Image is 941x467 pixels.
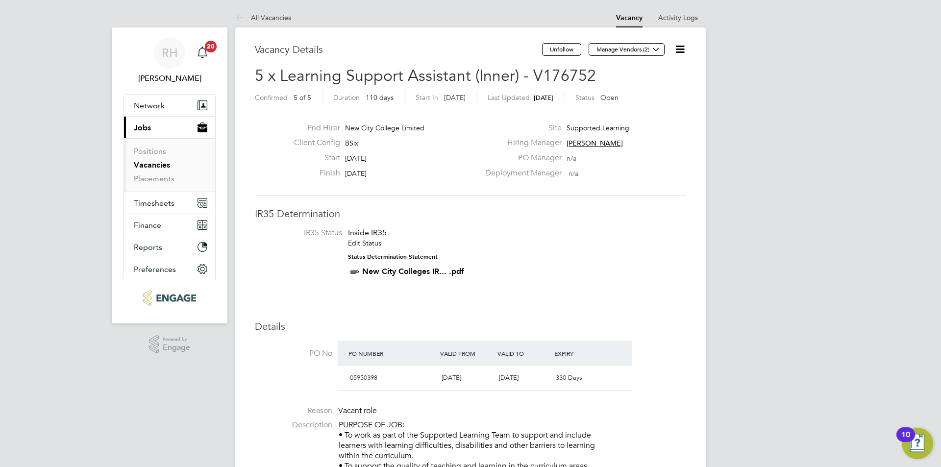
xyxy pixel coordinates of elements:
button: Network [124,95,215,116]
button: Jobs [124,117,215,138]
label: Description [255,420,332,430]
label: Reason [255,406,332,416]
label: IR35 Status [265,228,342,238]
span: 5 of 5 [294,93,311,102]
a: Vacancy [616,14,643,22]
a: Activity Logs [658,13,698,22]
button: Preferences [124,258,215,280]
span: Timesheets [134,198,174,208]
a: All Vacancies [235,13,291,22]
h3: Details [255,320,686,333]
h3: Vacancy Details [255,43,542,56]
a: RH[PERSON_NAME] [124,37,216,84]
h3: IR35 Determination [255,207,686,220]
div: Valid To [495,344,552,362]
span: 20 [205,41,217,52]
span: RH [162,47,178,59]
label: Hiring Manager [479,138,562,148]
div: PO Number [346,344,438,362]
span: Network [134,101,165,110]
label: End Hirer [286,123,340,133]
label: Confirmed [255,93,288,102]
a: Edit Status [348,239,381,247]
a: Powered byEngage [149,335,191,354]
span: 05950398 [350,373,377,382]
nav: Main navigation [112,27,227,323]
span: n/a [567,154,576,163]
a: Placements [134,174,174,183]
span: Powered by [163,335,190,344]
span: [DATE] [345,169,367,178]
button: Open Resource Center, 10 new notifications [902,428,933,459]
button: Manage Vendors (2) [589,43,665,56]
button: Timesheets [124,192,215,214]
img: ncclondon-logo-retina.png [143,290,196,306]
a: 20 [193,37,212,69]
span: n/a [569,169,578,178]
label: PO No [255,348,332,359]
label: Status [575,93,594,102]
span: 110 days [366,93,394,102]
span: New City College Limited [345,123,424,132]
div: 10 [901,435,910,447]
div: Expiry [552,344,609,362]
label: Start [286,153,340,163]
span: 330 Days [556,373,582,382]
span: Engage [163,344,190,352]
button: Unfollow [542,43,581,56]
span: Vacant role [338,406,377,416]
label: Duration [333,93,360,102]
label: Site [479,123,562,133]
a: Positions [134,147,166,156]
label: Last Updated [488,93,530,102]
span: Jobs [134,123,151,132]
span: 5 x Learning Support Assistant (Inner) - V176752 [255,66,596,85]
strong: Status Determination Statement [348,253,438,260]
label: Start In [416,93,438,102]
span: [DATE] [442,373,461,382]
span: Inside IR35 [348,228,387,237]
a: Vacancies [134,160,170,170]
button: Reports [124,236,215,258]
span: [DATE] [345,154,367,163]
span: Preferences [134,265,176,274]
span: Finance [134,221,161,230]
span: Supported Learning [567,123,629,132]
label: Client Config [286,138,340,148]
label: Deployment Manager [479,168,562,178]
span: Rufena Haque [124,73,216,84]
button: Finance [124,214,215,236]
label: Finish [286,168,340,178]
span: [PERSON_NAME] [567,139,623,147]
div: Jobs [124,138,215,192]
span: [DATE] [534,94,553,102]
label: PO Manager [479,153,562,163]
div: Valid From [438,344,495,362]
span: Reports [134,243,162,252]
span: [DATE] [444,93,466,102]
span: [DATE] [499,373,519,382]
a: Go to home page [124,290,216,306]
a: New City Colleges IR... .pdf [362,267,464,276]
span: Open [600,93,619,102]
span: BSix [345,139,358,147]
